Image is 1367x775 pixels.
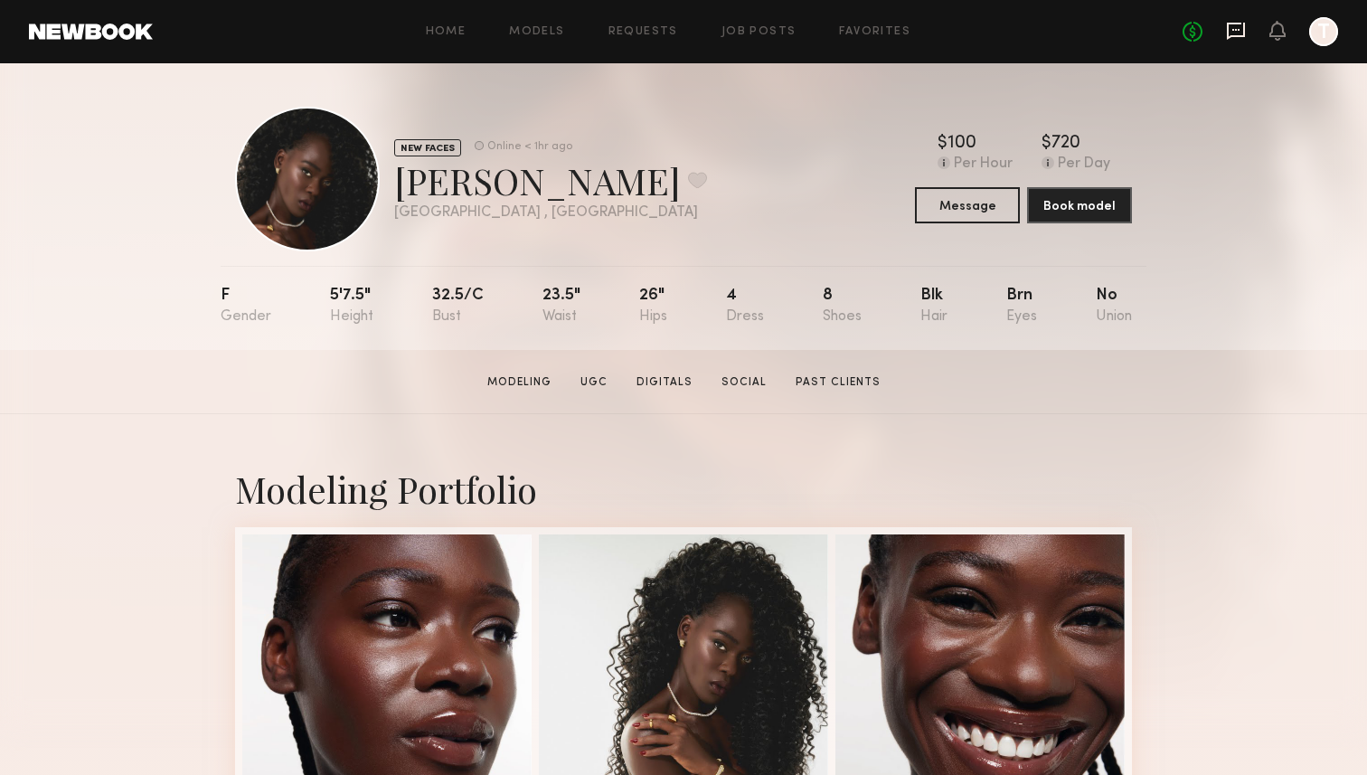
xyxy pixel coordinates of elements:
a: Requests [608,26,678,38]
div: No [1096,288,1132,325]
div: Per Day [1058,156,1110,173]
div: 32.5/c [432,288,484,325]
div: NEW FACES [394,139,461,156]
div: 23.5" [542,288,580,325]
a: Home [426,26,467,38]
a: Modeling [480,374,559,391]
div: 4 [726,288,764,325]
a: Social [714,374,774,391]
div: 720 [1051,135,1080,153]
div: Brn [1006,288,1037,325]
div: Per Hour [954,156,1013,173]
div: 26" [639,288,667,325]
div: $ [1042,135,1051,153]
button: Book model [1027,187,1132,223]
div: Blk [920,288,947,325]
div: 5'7.5" [330,288,373,325]
a: Job Posts [721,26,797,38]
div: Online < 1hr ago [487,141,572,153]
div: F [221,288,271,325]
a: Digitals [629,374,700,391]
div: [PERSON_NAME] [394,156,707,204]
div: 100 [947,135,976,153]
a: Past Clients [788,374,888,391]
div: Modeling Portfolio [235,465,1132,513]
a: Favorites [839,26,910,38]
div: 8 [823,288,862,325]
a: Models [509,26,564,38]
button: Message [915,187,1020,223]
div: [GEOGRAPHIC_DATA] , [GEOGRAPHIC_DATA] [394,205,707,221]
div: $ [938,135,947,153]
a: T [1309,17,1338,46]
a: UGC [573,374,615,391]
